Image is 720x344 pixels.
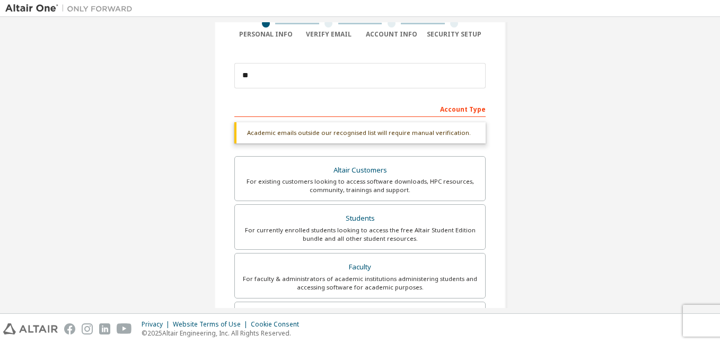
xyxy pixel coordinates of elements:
div: Account Type [234,100,486,117]
img: youtube.svg [117,323,132,334]
div: For faculty & administrators of academic institutions administering students and accessing softwa... [241,275,479,292]
div: Faculty [241,260,479,275]
div: Personal Info [234,30,297,39]
div: For currently enrolled students looking to access the free Altair Student Edition bundle and all ... [241,226,479,243]
div: Cookie Consent [251,320,305,329]
div: Website Terms of Use [173,320,251,329]
div: Altair Customers [241,163,479,178]
div: Security Setup [423,30,486,39]
p: © 2025 Altair Engineering, Inc. All Rights Reserved. [142,329,305,338]
div: For existing customers looking to access software downloads, HPC resources, community, trainings ... [241,177,479,194]
div: Account Info [360,30,423,39]
div: Academic emails outside our recognised list will require manual verification. [234,122,486,143]
img: Altair One [5,3,138,14]
div: Students [241,211,479,226]
img: linkedin.svg [99,323,110,334]
img: instagram.svg [82,323,93,334]
img: altair_logo.svg [3,323,58,334]
div: Privacy [142,320,173,329]
div: Verify Email [297,30,361,39]
img: facebook.svg [64,323,75,334]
